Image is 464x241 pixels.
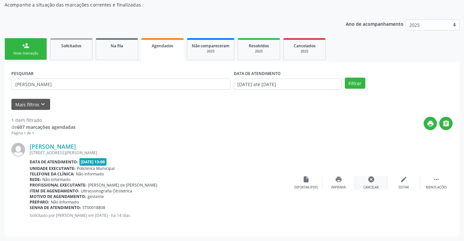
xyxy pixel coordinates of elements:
span: Policlinica Municipal [77,166,115,171]
div: [STREET_ADDRESS][PERSON_NAME] [30,150,290,156]
b: Profissional executante: [30,182,87,188]
b: Rede: [30,177,41,182]
span: Não informado [51,199,79,205]
b: Senha de atendimento: [30,205,81,210]
label: PESQUISAR [11,68,34,79]
div: de [11,124,76,130]
button:  [439,117,453,130]
button: Mais filtroskeyboard_arrow_down [11,99,50,110]
input: Selecione um intervalo [234,79,342,90]
span: Não informado [42,177,70,182]
p: Acompanhe a situação das marcações correntes e finalizadas [5,1,323,8]
button: print [424,117,437,130]
b: Data de atendimento: [30,159,78,165]
span: Cancelados [294,43,316,49]
span: Não informado [76,171,104,177]
i:  [433,176,440,183]
i: keyboard_arrow_down [39,101,47,108]
span: Agendados [152,43,173,49]
div: Nova marcação [9,51,42,56]
button: Filtrar [345,78,365,89]
i: edit [400,176,407,183]
span: Ultrassonografia Obstetrica [81,188,132,194]
div: Página 1 de 1 [11,130,76,136]
div: 1 item filtrado [11,117,76,124]
span: [DATE] 13:00 [79,158,107,166]
label: DATA DE ATENDIMENTO [234,68,281,79]
div: Cancelar [363,185,379,190]
span: Solicitados [61,43,81,49]
strong: 607 marcações agendadas [17,124,76,130]
input: Nome, CNS [11,79,231,90]
div: Imprimir [331,185,346,190]
span: Não compareceram [192,43,230,49]
b: Motivo de agendamento: [30,194,86,199]
b: Telefone da clínica: [30,171,75,177]
span: [PERSON_NAME] de [PERSON_NAME] [88,182,157,188]
b: Unidade executante: [30,166,76,171]
i:  [443,120,450,127]
a: [PERSON_NAME] [30,143,76,150]
p: Solicitado por [PERSON_NAME] em [DATE] - há 14 dias [30,213,290,218]
div: 2025 [288,49,321,54]
div: Editar [399,185,409,190]
span: Resolvidos [249,43,269,49]
i: print [335,176,342,183]
p: Ano de acompanhamento [346,20,403,28]
span: gestante [88,194,104,199]
div: Menos ações [426,185,447,190]
div: person_add [22,42,29,49]
div: 2025 [192,49,230,54]
div: Exportar (PDF) [294,185,318,190]
i: print [427,120,434,127]
span: ST00018808 [82,205,105,210]
i: insert_drive_file [302,176,310,183]
span: Na fila [111,43,123,49]
b: Item de agendamento: [30,188,79,194]
div: 2025 [243,49,275,54]
i: cancel [368,176,375,183]
img: img [11,143,25,157]
b: Preparo: [30,199,49,205]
